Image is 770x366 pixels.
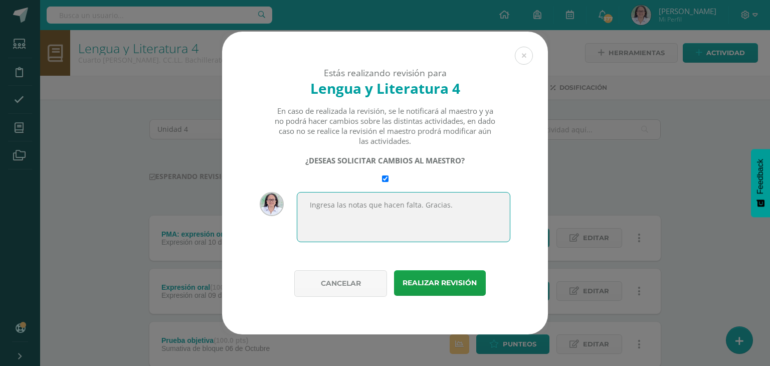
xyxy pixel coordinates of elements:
[305,155,465,165] strong: ¿DESEAS SOLICITAR CAMBIOS AL MAESTRO?
[240,67,530,79] div: Estás realizando revisión para
[294,270,387,297] button: Cancelar
[394,270,486,296] button: Realizar revisión
[515,47,533,65] button: Close (Esc)
[382,175,389,182] input: Require changes
[751,149,770,217] button: Feedback - Mostrar encuesta
[274,106,496,146] div: En caso de realizada la revisión, se le notificará al maestro y ya no podrá hacer cambios sobre l...
[310,79,460,98] strong: Lengua y Literatura 4
[756,159,765,194] span: Feedback
[260,192,284,216] img: a2a249ce21cc8c0238b220e23c7b0a7c.png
